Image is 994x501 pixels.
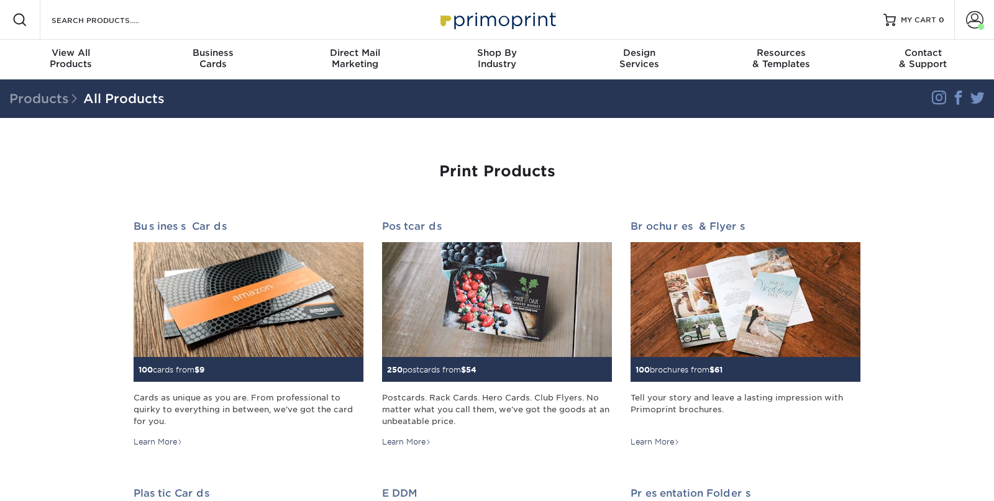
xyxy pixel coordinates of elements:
[9,91,83,106] span: Products
[142,47,285,70] div: Cards
[139,365,153,374] span: 100
[631,487,860,499] h2: Presentation Folders
[636,365,650,374] span: 100
[382,487,612,499] h2: EDDM
[568,47,710,70] div: Services
[142,40,285,79] a: BusinessCards
[710,47,852,58] span: Resources
[714,365,723,374] span: 61
[134,487,363,499] h2: Plastic Cards
[568,47,710,58] span: Design
[461,365,466,374] span: $
[284,47,426,70] div: Marketing
[134,436,183,448] div: Learn More
[382,436,431,448] div: Learn More
[636,365,723,374] small: brochures from
[284,47,426,58] span: Direct Mail
[199,365,204,374] span: 9
[426,40,568,79] a: Shop ByIndustry
[710,47,852,70] div: & Templates
[382,242,612,357] img: Postcards
[631,242,860,357] img: Brochures & Flyers
[142,47,285,58] span: Business
[194,365,199,374] span: $
[382,220,612,232] h2: Postcards
[939,16,944,24] span: 0
[631,436,680,448] div: Learn More
[387,365,476,374] small: postcards from
[426,47,568,70] div: Industry
[382,392,612,428] div: Postcards. Rack Cards. Hero Cards. Club Flyers. No matter what you call them, we've got the goods...
[631,220,860,232] h2: Brochures & Flyers
[709,365,714,374] span: $
[631,220,860,448] a: Brochures & Flyers 100brochures from$61 Tell your story and leave a lasting impression with Primo...
[466,365,476,374] span: 54
[852,40,994,79] a: Contact& Support
[631,392,860,428] div: Tell your story and leave a lasting impression with Primoprint brochures.
[134,242,363,357] img: Business Cards
[568,40,710,79] a: DesignServices
[139,365,204,374] small: cards from
[382,220,612,448] a: Postcards 250postcards from$54 Postcards. Rack Cards. Hero Cards. Club Flyers. No matter what you...
[852,47,994,70] div: & Support
[435,6,559,33] img: Primoprint
[901,15,936,25] span: MY CART
[387,365,403,374] span: 250
[284,40,426,79] a: Direct MailMarketing
[134,220,363,232] h2: Business Cards
[710,40,852,79] a: Resources& Templates
[852,47,994,58] span: Contact
[134,220,363,448] a: Business Cards 100cards from$9 Cards as unique as you are. From professional to quirky to everyth...
[426,47,568,58] span: Shop By
[50,12,171,27] input: SEARCH PRODUCTS.....
[83,91,165,106] a: All Products
[134,163,860,181] h1: Print Products
[134,392,363,428] div: Cards as unique as you are. From professional to quirky to everything in between, we've got the c...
